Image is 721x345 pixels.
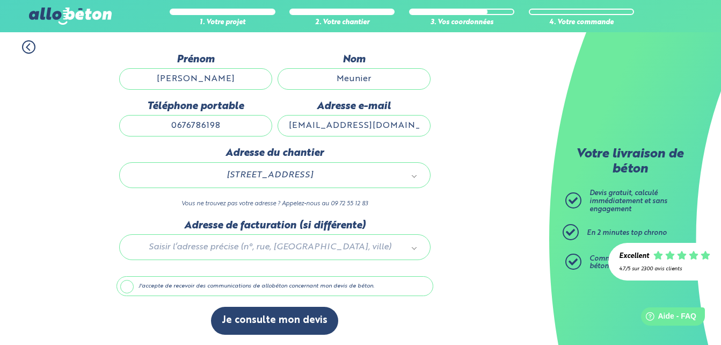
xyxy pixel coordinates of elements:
label: J'accepte de recevoir des communications de allobéton concernant mon devis de béton. [116,276,433,297]
div: 4. Votre commande [529,19,634,27]
span: [STREET_ADDRESS] [135,168,405,182]
div: 3. Vos coordonnées [409,19,514,27]
span: Commandez ensuite votre béton prêt à l'emploi [589,255,675,270]
div: Excellent [619,253,649,261]
label: Adresse e-mail [278,100,431,112]
span: Devis gratuit, calculé immédiatement et sans engagement [589,190,667,212]
div: 1. Votre projet [170,19,275,27]
p: Votre livraison de béton [568,147,691,177]
label: Nom [278,54,431,66]
label: Téléphone portable [119,100,272,112]
input: ex : contact@allobeton.fr [278,115,431,136]
label: Adresse du chantier [119,147,431,159]
input: Quel est votre prénom ? [119,68,272,90]
span: En 2 minutes top chrono [587,229,667,236]
input: ex : 0642930817 [119,115,272,136]
button: Je consulte mon devis [211,307,338,334]
div: 2. Votre chantier [289,19,395,27]
iframe: Help widget launcher [625,303,709,333]
img: allobéton [29,8,112,25]
label: Prénom [119,54,272,66]
input: Quel est votre nom de famille ? [278,68,431,90]
a: [STREET_ADDRESS] [130,168,419,182]
p: Vous ne trouvez pas votre adresse ? Appelez-nous au 09 72 55 12 83 [119,199,431,209]
div: 4.7/5 sur 2300 avis clients [619,266,710,272]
